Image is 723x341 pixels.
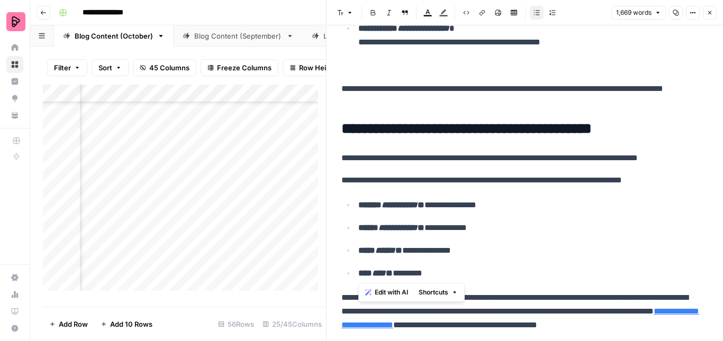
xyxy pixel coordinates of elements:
[258,316,326,333] div: 25/45 Columns
[194,31,282,41] div: Blog Content (September)
[75,31,153,41] div: Blog Content (October)
[54,62,71,73] span: Filter
[98,62,112,73] span: Sort
[6,107,23,124] a: Your Data
[375,288,408,297] span: Edit with AI
[419,288,448,297] span: Shortcuts
[361,285,412,299] button: Edit with AI
[217,62,272,73] span: Freeze Columns
[43,316,94,333] button: Add Row
[6,303,23,320] a: Learning Hub
[6,90,23,107] a: Opportunities
[414,285,462,299] button: Shortcuts
[174,25,303,47] a: Blog Content (September)
[6,320,23,337] button: Help + Support
[133,59,196,76] button: 45 Columns
[6,39,23,56] a: Home
[303,25,391,47] a: Listicles - WIP
[611,6,666,20] button: 1,669 words
[6,8,23,35] button: Workspace: Preply
[616,8,652,17] span: 1,669 words
[6,73,23,90] a: Insights
[6,286,23,303] a: Usage
[92,59,129,76] button: Sort
[6,56,23,73] a: Browse
[110,319,152,329] span: Add 10 Rows
[6,269,23,286] a: Settings
[201,59,278,76] button: Freeze Columns
[214,316,258,333] div: 56 Rows
[149,62,189,73] span: 45 Columns
[47,59,87,76] button: Filter
[94,316,159,333] button: Add 10 Rows
[299,62,337,73] span: Row Height
[59,319,88,329] span: Add Row
[6,12,25,31] img: Preply Logo
[283,59,344,76] button: Row Height
[54,25,174,47] a: Blog Content (October)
